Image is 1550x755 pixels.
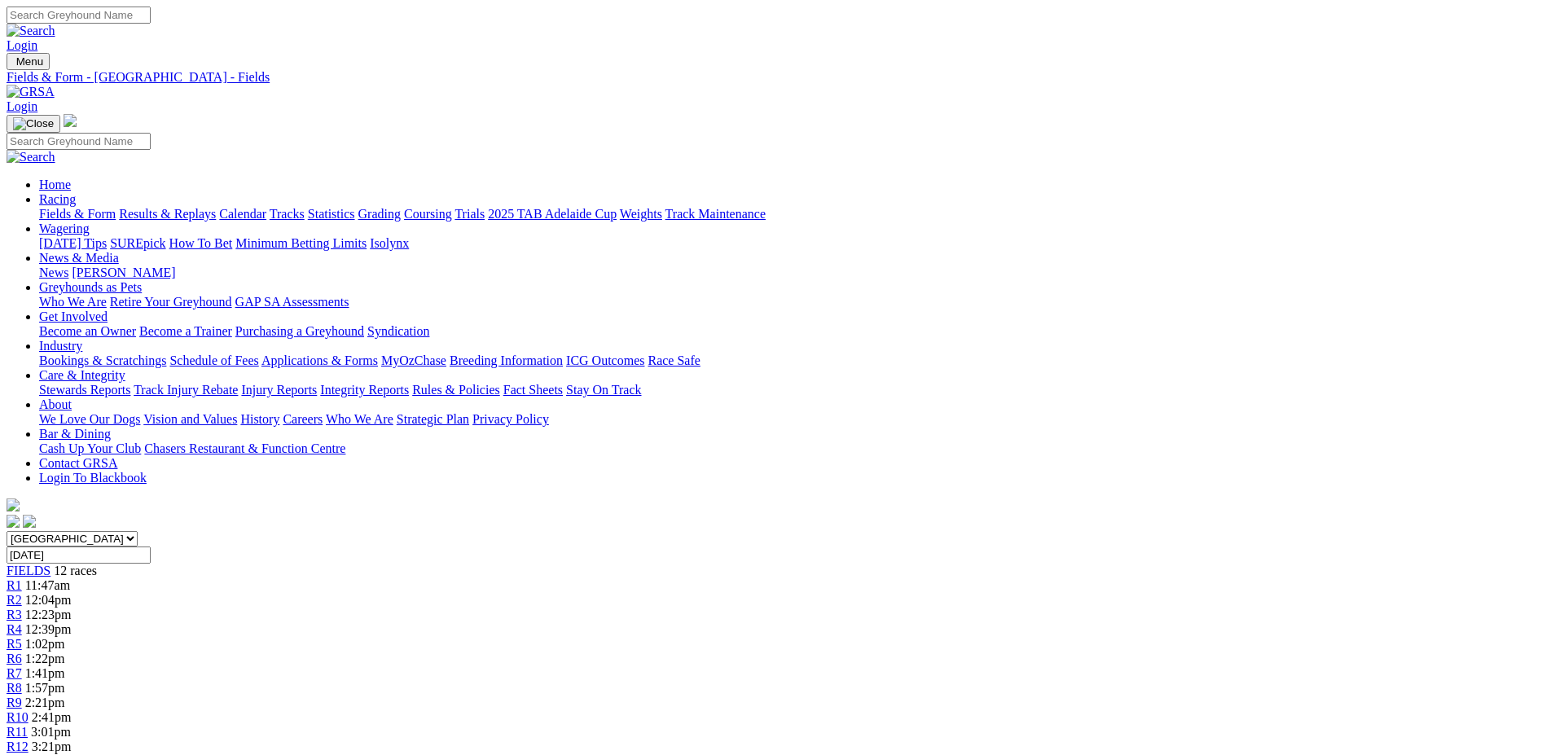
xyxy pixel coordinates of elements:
a: Weights [620,207,662,221]
img: Close [13,117,54,130]
a: Tracks [270,207,305,221]
a: Statistics [308,207,355,221]
a: Cash Up Your Club [39,441,141,455]
a: Coursing [404,207,452,221]
span: R6 [7,652,22,665]
span: 3:21pm [32,740,72,753]
a: 2025 TAB Adelaide Cup [488,207,617,221]
a: Greyhounds as Pets [39,280,142,294]
span: 2:41pm [32,710,72,724]
div: News & Media [39,266,1543,280]
a: Applications & Forms [261,353,378,367]
span: 12:39pm [25,622,72,636]
a: R5 [7,637,22,651]
a: Login [7,99,37,113]
a: Purchasing a Greyhound [235,324,364,338]
a: R4 [7,622,22,636]
a: Vision and Values [143,412,237,426]
div: Care & Integrity [39,383,1543,397]
span: R10 [7,710,29,724]
span: 12:23pm [25,608,72,621]
a: R1 [7,578,22,592]
a: Grading [358,207,401,221]
a: Calendar [219,207,266,221]
a: Contact GRSA [39,456,117,470]
span: 11:47am [25,578,70,592]
a: R12 [7,740,29,753]
input: Search [7,7,151,24]
a: Stay On Track [566,383,641,397]
a: FIELDS [7,564,50,577]
a: Fields & Form - [GEOGRAPHIC_DATA] - Fields [7,70,1543,85]
span: Menu [16,55,43,68]
a: Home [39,178,71,191]
a: About [39,397,72,411]
span: 2:21pm [25,696,65,709]
a: Privacy Policy [472,412,549,426]
input: Select date [7,546,151,564]
a: R3 [7,608,22,621]
a: [PERSON_NAME] [72,266,175,279]
div: Racing [39,207,1543,222]
a: Who We Are [326,412,393,426]
span: 3:01pm [31,725,71,739]
a: Strategic Plan [397,412,469,426]
a: Industry [39,339,82,353]
a: Integrity Reports [320,383,409,397]
img: logo-grsa-white.png [7,498,20,511]
div: About [39,412,1543,427]
a: Who We Are [39,295,107,309]
a: R9 [7,696,22,709]
img: Search [7,24,55,38]
a: History [240,412,279,426]
a: Bar & Dining [39,427,111,441]
a: Racing [39,192,76,206]
img: twitter.svg [23,515,36,528]
a: Syndication [367,324,429,338]
a: R2 [7,593,22,607]
button: Toggle navigation [7,53,50,70]
span: 1:41pm [25,666,65,680]
a: [DATE] Tips [39,236,107,250]
a: Injury Reports [241,383,317,397]
a: Bookings & Scratchings [39,353,166,367]
img: facebook.svg [7,515,20,528]
a: Become an Owner [39,324,136,338]
span: 1:02pm [25,637,65,651]
img: GRSA [7,85,55,99]
div: Greyhounds as Pets [39,295,1543,309]
div: Bar & Dining [39,441,1543,456]
a: Schedule of Fees [169,353,258,367]
a: Race Safe [648,353,700,367]
a: Track Injury Rebate [134,383,238,397]
a: News & Media [39,251,119,265]
a: ICG Outcomes [566,353,644,367]
span: 1:22pm [25,652,65,665]
a: Care & Integrity [39,368,125,382]
a: Become a Trainer [139,324,232,338]
a: R7 [7,666,22,680]
span: 12:04pm [25,593,72,607]
a: GAP SA Assessments [235,295,349,309]
a: Fact Sheets [503,383,563,397]
a: R8 [7,681,22,695]
a: News [39,266,68,279]
img: Search [7,150,55,165]
input: Search [7,133,151,150]
a: MyOzChase [381,353,446,367]
a: Login To Blackbook [39,471,147,485]
a: R11 [7,725,28,739]
a: How To Bet [169,236,233,250]
a: Careers [283,412,323,426]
